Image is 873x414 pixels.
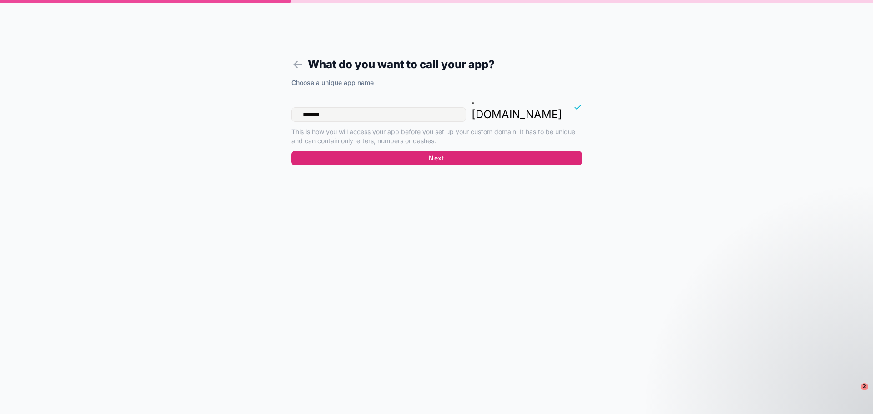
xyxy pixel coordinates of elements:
button: Next [291,151,582,165]
iframe: Intercom live chat [842,383,864,405]
label: Choose a unique app name [291,78,374,87]
span: 2 [861,383,868,390]
p: This is how you will access your app before you set up your custom domain. It has to be unique an... [291,127,582,145]
h1: What do you want to call your app? [291,56,582,73]
p: . [DOMAIN_NAME] [472,93,562,122]
iframe: Intercom notifications message [691,326,873,389]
